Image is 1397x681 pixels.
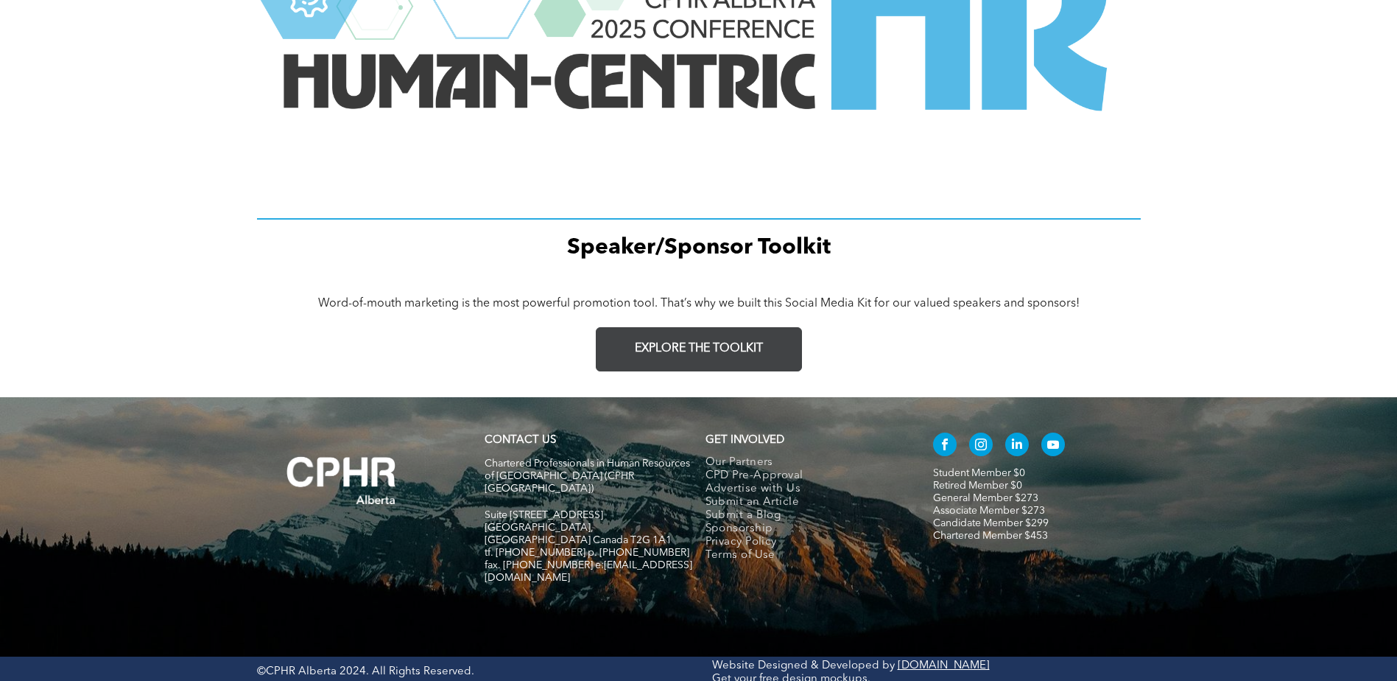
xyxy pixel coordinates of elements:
a: Advertise with Us [705,483,902,496]
a: Our Partners [705,456,902,469]
a: linkedin [1005,433,1029,460]
a: General Member $273 [933,493,1038,503]
a: Submit a Blog [705,509,902,523]
a: youtube [1041,433,1065,460]
span: EXPLORE THE TOOLKIT [635,342,763,356]
a: Student Member $0 [933,468,1025,478]
a: [DOMAIN_NAME] [898,660,990,671]
a: Website Designed & Developed by [712,660,895,671]
a: Chartered Member $453 [933,531,1048,541]
a: Candidate Member $299 [933,518,1049,528]
span: Speaker/Sponsor Toolkit [567,237,831,259]
a: EXPLORE THE TOOLKIT [596,327,802,371]
a: Retired Member $0 [933,481,1022,491]
a: CPD Pre-Approval [705,469,902,483]
span: [GEOGRAPHIC_DATA], [GEOGRAPHIC_DATA] Canada T2G 1A1 [485,523,672,545]
a: Privacy Policy [705,536,902,549]
span: Word-of-mouth marketing is the most powerful promotion tool. That’s why we built this Social Medi... [318,298,1080,310]
a: Terms of Use [705,549,902,562]
span: Suite [STREET_ADDRESS] [485,510,603,520]
span: ©CPHR Alberta 2024. All Rights Reserved. [257,666,474,677]
img: A white background with a few lines on it [257,427,426,534]
a: facebook [933,433,957,460]
span: Chartered Professionals in Human Resources of [GEOGRAPHIC_DATA] (CPHR [GEOGRAPHIC_DATA]) [485,458,690,494]
a: Submit an Article [705,496,902,509]
span: fax. [PHONE_NUMBER] e:[EMAIL_ADDRESS][DOMAIN_NAME] [485,560,692,583]
a: Sponsorship [705,523,902,536]
span: tf. [PHONE_NUMBER] p. [PHONE_NUMBER] [485,548,689,558]
span: GET INVOLVED [705,435,784,446]
a: Associate Member $273 [933,506,1045,516]
a: instagram [969,433,993,460]
a: CONTACT US [485,435,556,446]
